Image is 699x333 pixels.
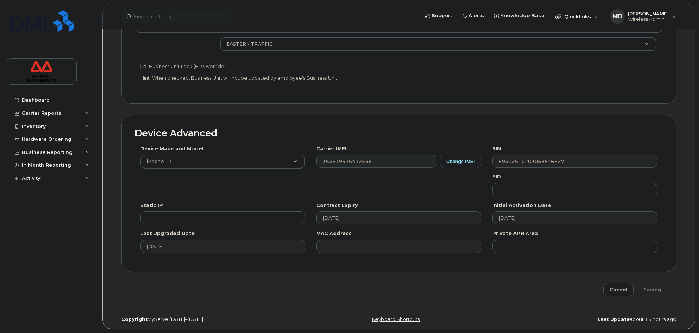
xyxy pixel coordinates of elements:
span: Alerts [469,12,484,19]
input: Find something... [122,10,232,23]
label: MAC Address [316,230,352,237]
label: SIM [492,145,501,152]
label: Private APN Area [492,230,538,237]
span: Knowledge Base [500,12,545,19]
a: Knowledge Base [489,8,550,23]
div: about 15 hours ago [493,317,682,322]
a: Cancel [603,283,634,296]
div: MyServe [DATE]–[DATE] [116,317,305,322]
span: EASTERN TRAFFIC [226,41,272,47]
h2: Device Advanced [135,128,663,139]
span: [PERSON_NAME] [628,11,669,16]
label: Device Make and Model [140,145,203,152]
a: Support [420,8,457,23]
span: Support [432,12,452,19]
a: iPhone 11 [141,155,305,168]
label: Static IP [140,202,163,209]
p: Hint: When checked, Business Unit will not be updated by employee's Business Unit [140,75,481,82]
label: Business Unit Lock (HR Override) [140,62,226,71]
label: Contract Expiry [316,202,358,209]
input: Business Unit Lock (HR Override) [140,64,146,69]
div: Quicklinks [550,9,604,24]
span: MD [612,12,623,21]
label: Last Upgraded Date [140,230,195,237]
a: Keyboard Shortcuts [372,317,420,322]
a: Alerts [457,8,489,23]
label: Initial Activation Date [492,202,551,209]
span: Quicklinks [564,14,591,19]
span: iPhone 11 [142,158,172,165]
label: Carrier IMEI [316,145,347,152]
button: Change IMEI [440,155,481,168]
div: Mark Deyarmond [605,9,681,24]
strong: Last Update [597,317,630,322]
strong: Copyright [121,317,148,322]
a: EASTERN TRAFFIC [220,38,656,51]
span: Wireless Admin [628,16,669,22]
label: EID [492,173,501,180]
